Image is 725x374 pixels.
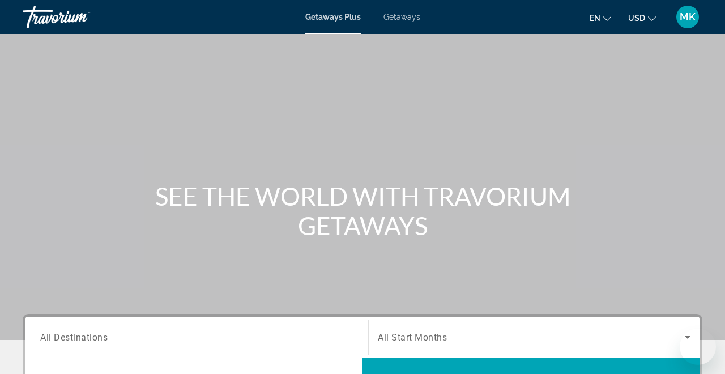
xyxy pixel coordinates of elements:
a: Travorium [23,2,136,32]
button: User Menu [673,5,702,29]
h1: SEE THE WORLD WITH TRAVORIUM GETAWAYS [150,181,575,240]
span: USD [628,14,645,23]
button: Change currency [628,10,656,26]
input: Select destination [40,331,353,345]
iframe: Button to launch messaging window [680,329,716,365]
a: Getaways [383,12,420,22]
span: All Destinations [40,331,108,342]
button: Change language [590,10,611,26]
span: All Start Months [378,332,447,343]
a: Getaways Plus [305,12,361,22]
span: MK [680,11,696,23]
span: en [590,14,600,23]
